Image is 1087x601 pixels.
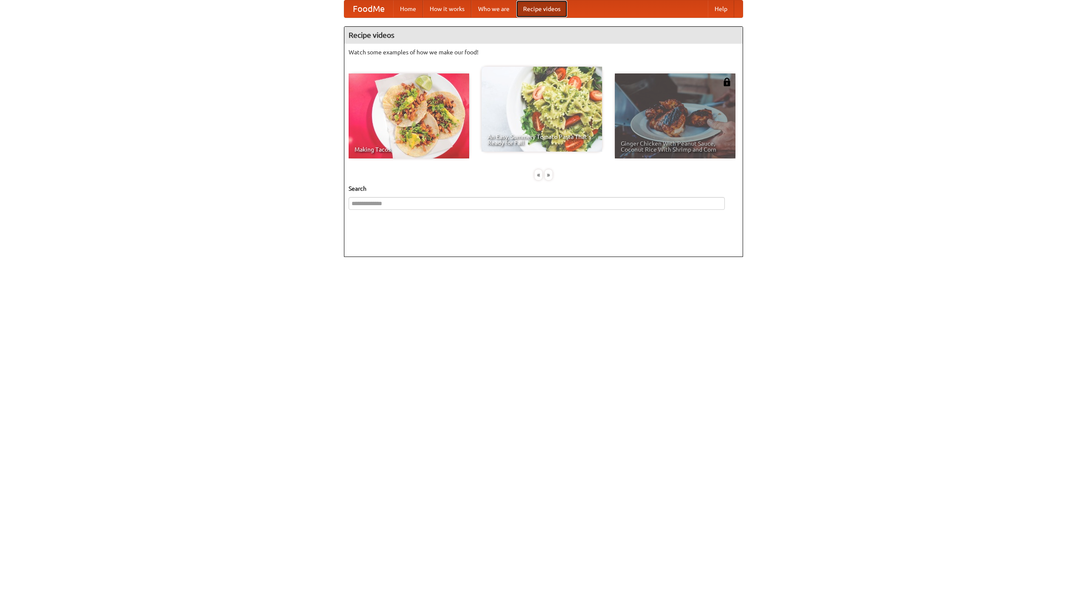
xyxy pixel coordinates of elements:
a: Help [708,0,734,17]
div: » [545,169,552,180]
a: How it works [423,0,471,17]
a: An Easy, Summery Tomato Pasta That's Ready for Fall [482,67,602,152]
span: An Easy, Summery Tomato Pasta That's Ready for Fall [487,134,596,146]
h4: Recipe videos [344,27,743,44]
span: Making Tacos [355,147,463,152]
a: Home [393,0,423,17]
a: Making Tacos [349,73,469,158]
div: « [535,169,542,180]
h5: Search [349,184,738,193]
p: Watch some examples of how we make our food! [349,48,738,56]
a: FoodMe [344,0,393,17]
img: 483408.png [723,78,731,86]
a: Who we are [471,0,516,17]
a: Recipe videos [516,0,567,17]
